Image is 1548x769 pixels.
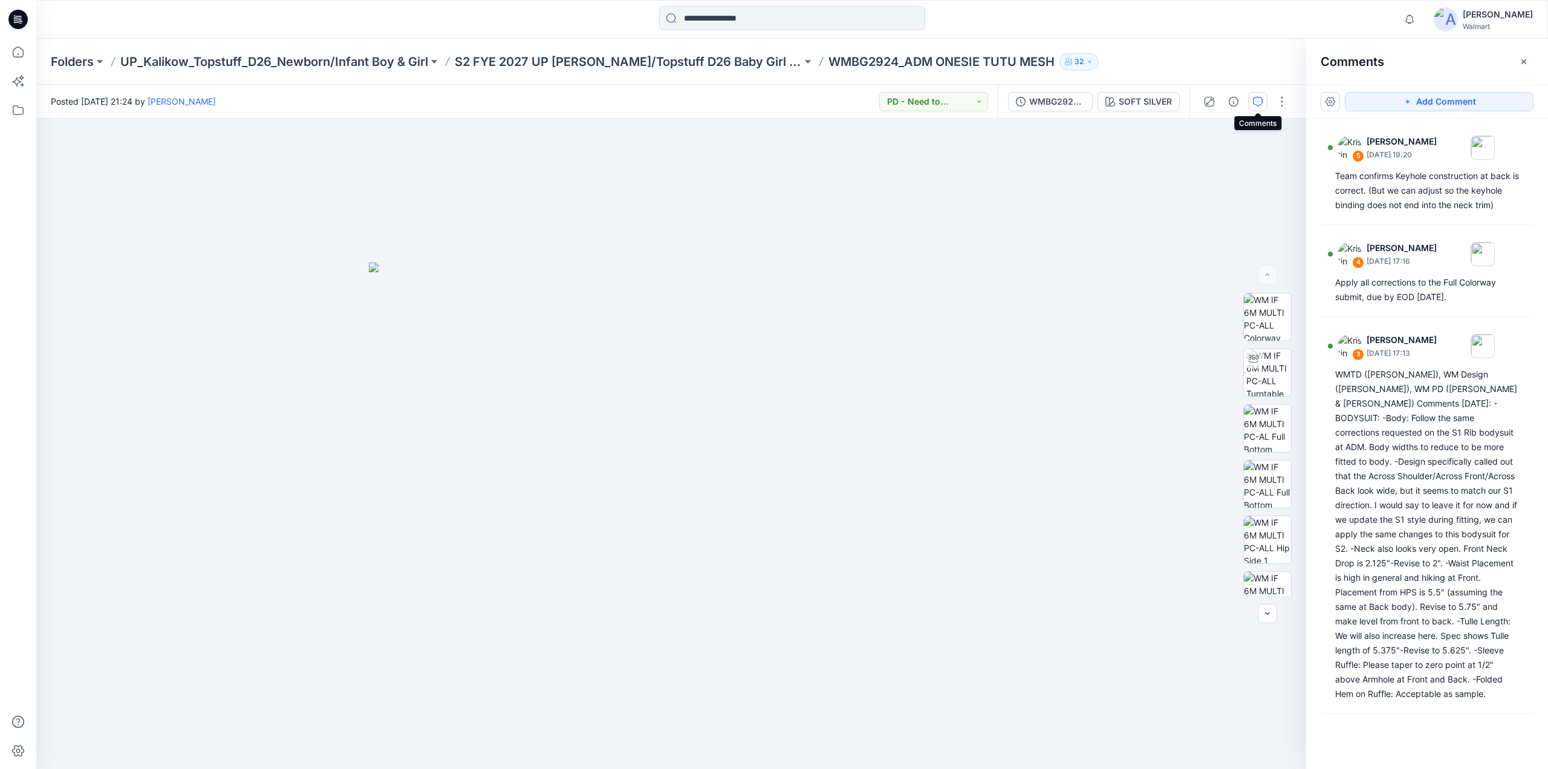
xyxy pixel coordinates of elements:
[51,95,216,108] span: Posted [DATE] 21:24 by
[120,53,428,70] a: UP_Kalikow_Topstuff_D26_Newborn/Infant Boy & Girl
[1338,136,1362,160] img: Kristin Veit
[1367,241,1437,255] p: [PERSON_NAME]
[1352,257,1364,269] div: 4
[1338,334,1362,358] img: Kristin Veit
[1338,242,1362,266] img: Kristin Veit
[1335,275,1519,304] div: Apply all corrections to the Full Colorway submit, due by EOD [DATE].
[1244,572,1291,619] img: WM IF 6M MULTI PC-ALL Hip Side 2
[1119,95,1172,108] div: SOFT SILVER
[1244,516,1291,563] img: WM IF 6M MULTI PC-ALL Hip Side 1
[455,53,802,70] a: S2 FYE 2027 UP [PERSON_NAME]/Topstuff D26 Baby Girl & Boy
[1367,347,1437,359] p: [DATE] 17:13
[1367,149,1437,161] p: [DATE] 19:20
[1059,53,1099,70] button: 32
[1352,150,1364,162] div: 5
[1463,22,1533,31] div: Walmart
[1075,55,1084,68] p: 32
[1434,7,1458,31] img: avatar
[51,53,94,70] a: Folders
[1352,349,1364,361] div: 3
[1367,255,1437,267] p: [DATE] 17:16
[1367,333,1437,347] p: [PERSON_NAME]
[1335,367,1519,701] div: WMTD ([PERSON_NAME]), WM Design ([PERSON_NAME]), WM PD ([PERSON_NAME] & [PERSON_NAME]) Comments [...
[1335,169,1519,212] div: Team confirms Keyhole construction at back is correct. (But we can adjust so the keyhole binding ...
[828,53,1055,70] p: WMBG2924_ADM ONESIE TUTU MESH
[1367,134,1437,149] p: [PERSON_NAME]
[1321,54,1384,69] h2: Comments
[1244,293,1291,341] img: WM IF 6M MULTI PC-ALL Colorway wo Avatar
[1098,92,1180,111] button: SOFT SILVER
[1345,92,1533,111] button: Add Comment
[1008,92,1093,111] button: WMBG2924_ADM ONESIE TUTU MESH update 7.7
[1463,7,1533,22] div: [PERSON_NAME]
[1224,92,1243,111] button: Details
[1244,405,1291,452] img: WM IF 6M MULTI PC-AL Full Bottom Front
[148,96,216,106] a: [PERSON_NAME]
[1029,95,1085,108] div: WMBG2924_ADM ONESIE TUTU MESH update 7.7
[1244,460,1291,508] img: WM IF 6M MULTI PC-ALL Full Bottom Back
[1246,349,1291,396] img: WM IF 6M MULTI PC-ALL Turntable with Avatar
